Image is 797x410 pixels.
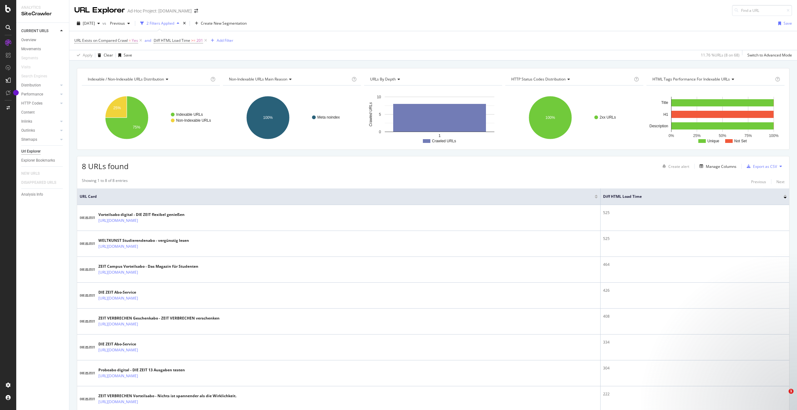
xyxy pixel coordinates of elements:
text: Crawled URLs [432,139,456,143]
div: 11.76 % URLs ( 8 on 68 ) [701,52,740,58]
a: [URL][DOMAIN_NAME] [98,347,138,353]
button: Save [116,50,132,60]
text: 100% [263,115,273,120]
div: Tooltip anchor [13,90,19,95]
img: main image [80,294,95,297]
a: Explorer Bookmarks [21,157,65,164]
svg: A chart. [646,90,784,145]
a: [URL][DOMAIN_NAME] [98,269,138,276]
text: 25% [113,106,121,110]
img: main image [80,320,95,323]
text: Description [649,124,668,128]
text: 100% [769,134,779,138]
a: [URL][DOMAIN_NAME] [98,217,138,224]
button: [DATE] [74,18,102,28]
div: Overview [21,37,36,43]
div: DIE ZEIT Abo-Service [98,341,151,347]
span: = [129,38,131,43]
div: 408 [603,314,787,319]
button: Create New Segmentation [192,18,249,28]
div: Showing 1 to 8 of 8 entries [82,178,128,185]
text: Title [661,100,668,105]
div: Analysis Info [21,191,43,198]
div: URL Explorer [74,5,125,16]
div: Switch to Advanced Mode [747,52,792,58]
a: Segments [21,55,44,61]
button: Switch to Advanced Mode [745,50,792,60]
div: Vorteilsabo digital - DIE ZEIT flexibel genießen [98,212,185,217]
div: Manage Columns [706,164,736,169]
div: and [145,38,151,43]
div: WELTKUNST Studierendenabo - vergünstig lesen [98,238,189,243]
div: Visits [21,64,31,71]
a: Content [21,109,65,116]
text: Unique [707,139,719,143]
button: Clear [95,50,113,60]
iframe: Intercom live chat [776,389,791,404]
input: Find a URL [732,5,792,16]
text: 75% [133,125,140,129]
h4: URLs by Depth [369,74,497,84]
span: Diff HTML Load Time [603,194,774,199]
a: [URL][DOMAIN_NAME] [98,373,138,379]
a: Overview [21,37,65,43]
a: Distribution [21,82,58,89]
a: [URL][DOMAIN_NAME] [98,295,138,301]
span: URLs by Depth [370,76,396,82]
a: Url Explorer [21,148,65,155]
text: 1 [438,134,441,138]
button: 2 Filters Applied [138,18,182,28]
div: CURRENT URLS [21,28,48,34]
span: URL Exists on Compared Crawl [74,38,128,43]
a: Visits [21,64,37,71]
div: Ad-Hoc Project: [DOMAIN_NAME] [127,8,192,14]
div: Apply [83,52,92,58]
text: Crawled URLs [369,102,373,126]
div: DIE ZEIT Abo-Service [98,290,151,295]
a: Search Engines [21,73,53,80]
text: Not Set [734,139,747,143]
a: Inlinks [21,118,58,125]
div: Outlinks [21,127,35,134]
a: Movements [21,46,65,52]
h4: Non-Indexable URLs Main Reason [228,74,350,84]
div: 2 Filters Applied [146,21,174,26]
img: main image [80,346,95,349]
text: 0 [379,130,381,134]
div: Movements [21,46,41,52]
span: 8 URLs found [82,161,129,171]
div: 334 [603,339,787,345]
div: Url Explorer [21,148,41,155]
img: main image [80,372,95,374]
div: NEW URLS [21,170,40,177]
button: Apply [74,50,92,60]
div: Probeabo digital - DIE ZEIT 13 Ausgaben testen [98,367,185,373]
span: Indexable / Non-Indexable URLs distribution [88,76,164,82]
a: NEW URLS [21,170,46,177]
text: Indexable URLs [176,112,203,117]
img: main image [80,398,95,400]
h4: Indexable / Non-Indexable URLs Distribution [87,74,209,84]
a: HTTP Codes [21,100,58,107]
div: times [182,20,187,27]
div: Add Filter [217,38,233,43]
div: Search Engines [21,73,47,80]
div: Create alert [668,164,689,169]
text: 0% [669,134,674,138]
span: 201 [196,36,203,45]
span: Yes [132,36,138,45]
img: main image [80,242,95,245]
text: 2xx URLs [600,115,616,120]
span: HTML Tags Performance for Indexable URLs [652,76,730,82]
a: Performance [21,91,58,98]
svg: A chart. [82,90,219,145]
div: 222 [603,391,787,397]
div: A chart. [364,90,501,145]
button: Export as CSV [744,161,777,171]
svg: A chart. [505,90,642,145]
div: Clear [104,52,113,58]
div: DISAPPEARED URLS [21,179,56,186]
button: and [145,37,151,43]
button: Previous [107,18,132,28]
